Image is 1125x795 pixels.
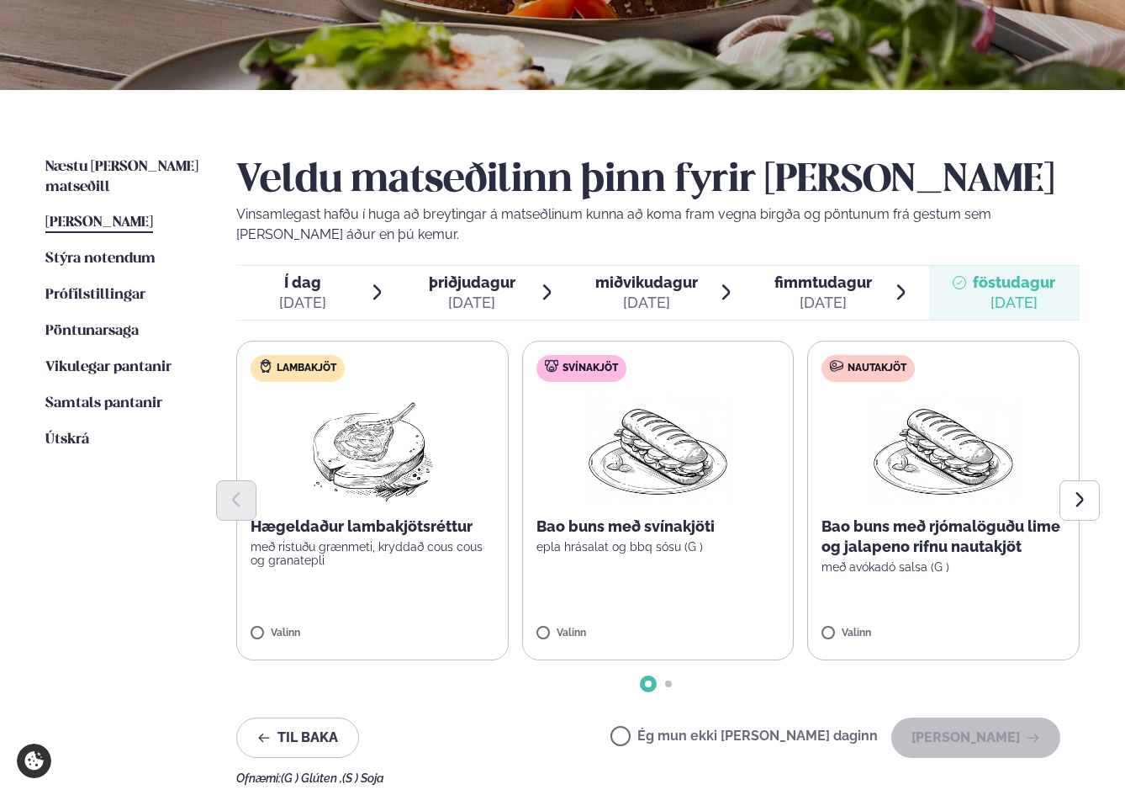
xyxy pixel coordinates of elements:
[774,273,872,291] span: fimmtudagur
[45,324,139,338] span: Pöntunarsaga
[45,157,203,198] a: Næstu [PERSON_NAME] matseðill
[429,273,515,291] span: þriðjudagur
[45,215,153,230] span: [PERSON_NAME]
[236,157,1080,204] h2: Veldu matseðilinn þinn fyrir [PERSON_NAME]
[279,273,326,293] span: Í dag
[45,321,139,342] a: Pöntunarsaga
[45,360,172,374] span: Vikulegar pantanir
[821,560,1065,574] p: með avókadó salsa (G )
[45,160,198,194] span: Næstu [PERSON_NAME] matseðill
[17,744,51,778] a: Cookie settings
[216,480,256,521] button: Previous slide
[342,771,384,785] span: (S ) Soja
[45,252,156,266] span: Stýra notendum
[1059,480,1100,521] button: Next slide
[251,540,494,567] p: með ristuðu grænmeti, kryddað cous cous og granatepli
[429,293,515,313] div: [DATE]
[830,359,843,373] img: beef.svg
[45,249,156,269] a: Stýra notendum
[236,771,1080,785] div: Ofnæmi:
[595,293,698,313] div: [DATE]
[236,718,359,758] button: Til baka
[821,517,1065,557] p: Bao buns með rjómalöguðu lime og jalapeno rifnu nautakjöt
[562,362,618,375] span: Svínakjöt
[45,213,153,233] a: [PERSON_NAME]
[595,273,698,291] span: miðvikudagur
[645,681,652,687] span: Go to slide 1
[251,517,494,537] p: Hægeldaður lambakjötsréttur
[891,718,1060,758] button: [PERSON_NAME]
[236,204,1080,245] p: Vinsamlegast hafðu í huga að breytingar á matseðlinum kunna að koma fram vegna birgða og pöntunum...
[45,394,162,414] a: Samtals pantanir
[281,771,342,785] span: (G ) Glúten ,
[869,395,1017,503] img: Panini.png
[45,432,89,447] span: Útskrá
[277,362,336,375] span: Lambakjöt
[848,362,906,375] span: Nautakjöt
[536,540,780,554] p: epla hrásalat og bbq sósu (G )
[545,359,558,373] img: pork.svg
[45,396,162,411] span: Samtals pantanir
[298,395,446,503] img: Lamb-Meat.png
[45,288,145,302] span: Prófílstillingar
[536,517,780,537] p: Bao buns með svínakjöti
[45,358,172,378] a: Vikulegar pantanir
[665,681,672,687] span: Go to slide 2
[45,430,89,450] a: Útskrá
[279,293,326,313] div: [DATE]
[973,293,1055,313] div: [DATE]
[774,293,872,313] div: [DATE]
[45,285,145,305] a: Prófílstillingar
[973,273,1055,291] span: föstudagur
[259,359,272,373] img: Lamb.svg
[584,395,732,503] img: Panini.png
